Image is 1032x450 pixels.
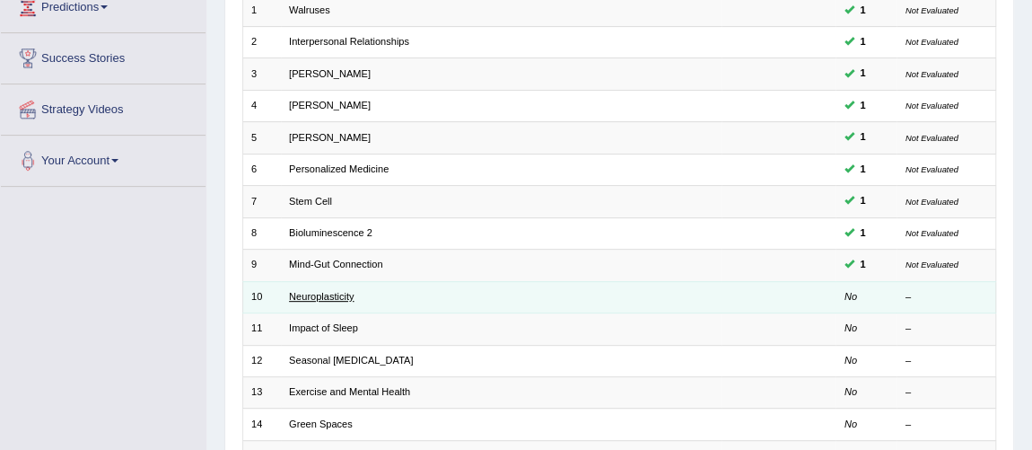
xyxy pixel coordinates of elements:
[854,3,871,19] span: You can still take this question
[905,260,958,269] small: Not Evaluated
[844,355,857,366] em: No
[289,227,372,238] a: Bioluminescence 2
[844,419,857,429] em: No
[905,101,958,110] small: Not Evaluated
[854,129,871,146] span: You can still take this question
[905,228,958,238] small: Not Evaluated
[905,133,958,143] small: Not Evaluated
[844,322,857,333] em: No
[289,355,413,366] a: Seasonal [MEDICAL_DATA]
[289,163,389,174] a: Personalized Medicine
[242,250,281,281] td: 9
[905,164,958,174] small: Not Evaluated
[854,34,871,50] span: You can still take this question
[854,162,871,178] span: You can still take this question
[242,345,281,376] td: 12
[289,132,371,143] a: [PERSON_NAME]
[1,33,206,78] a: Success Stories
[905,37,958,47] small: Not Evaluated
[905,197,958,207] small: Not Evaluated
[905,290,987,304] div: –
[289,291,354,302] a: Neuroplasticity
[289,100,371,110] a: [PERSON_NAME]
[242,409,281,440] td: 14
[242,122,281,154] td: 5
[905,385,987,400] div: –
[905,418,987,432] div: –
[289,36,409,47] a: Interpersonal Relationships
[289,419,353,429] a: Green Spaces
[905,354,987,368] div: –
[854,257,871,273] span: You can still take this question
[242,58,281,90] td: 3
[289,322,358,333] a: Impact of Sleep
[1,136,206,181] a: Your Account
[905,69,958,79] small: Not Evaluated
[844,386,857,397] em: No
[242,217,281,249] td: 8
[854,225,871,242] span: You can still take this question
[905,5,958,15] small: Not Evaluated
[289,68,371,79] a: [PERSON_NAME]
[844,291,857,302] em: No
[242,186,281,217] td: 7
[854,193,871,209] span: You can still take this question
[289,259,382,269] a: Mind-Gut Connection
[242,26,281,57] td: 2
[854,66,871,82] span: You can still take this question
[905,322,987,336] div: –
[289,196,332,207] a: Stem Cell
[242,281,281,313] td: 10
[1,84,206,129] a: Strategy Videos
[289,386,410,397] a: Exercise and Mental Health
[242,377,281,409] td: 13
[242,154,281,185] td: 6
[854,98,871,114] span: You can still take this question
[242,313,281,345] td: 11
[289,4,330,15] a: Walruses
[242,90,281,121] td: 4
